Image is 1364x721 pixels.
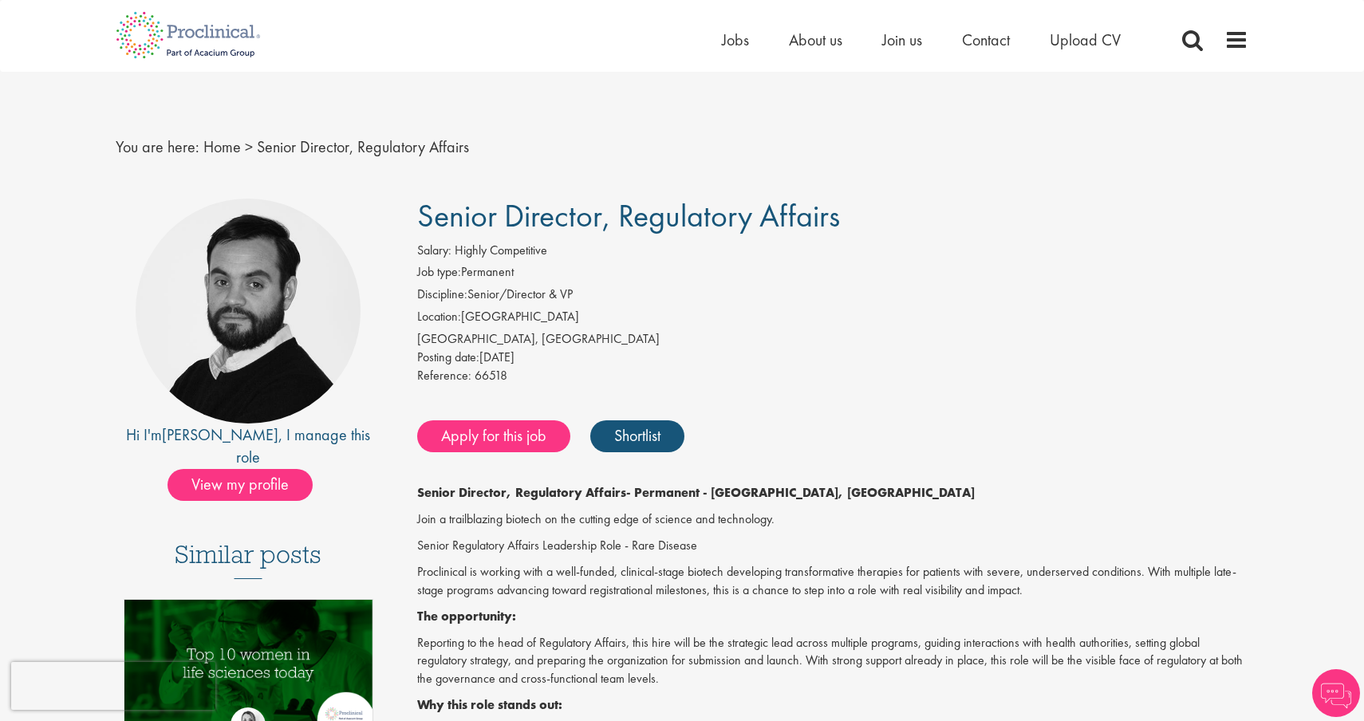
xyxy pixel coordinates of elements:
label: Location: [417,308,461,326]
a: Jobs [722,30,749,50]
label: Salary: [417,242,451,260]
span: Senior Director, Regulatory Affairs [417,195,840,236]
li: Permanent [417,263,1249,286]
a: Upload CV [1050,30,1121,50]
span: 66518 [475,367,507,384]
a: Join us [882,30,922,50]
iframe: reCAPTCHA [11,662,215,710]
span: View my profile [168,469,313,501]
label: Reference: [417,367,471,385]
img: imeage of recruiter Nick Walker [136,199,361,424]
h3: Similar posts [175,541,321,579]
p: Proclinical is working with a well-funded, clinical-stage biotech developing transformative thera... [417,563,1249,600]
p: Reporting to the head of Regulatory Affairs, this hire will be the strategic lead across multiple... [417,634,1249,689]
span: Highly Competitive [455,242,547,258]
div: [DATE] [417,349,1249,367]
strong: The opportunity: [417,608,516,624]
a: About us [789,30,842,50]
strong: Senior Director, Regulatory Affairs [417,484,626,501]
a: Apply for this job [417,420,570,452]
span: Posting date: [417,349,479,365]
img: Chatbot [1312,669,1360,717]
strong: Why this role stands out: [417,696,562,713]
strong: - Permanent - [GEOGRAPHIC_DATA], [GEOGRAPHIC_DATA] [626,484,975,501]
span: You are here: [116,136,199,157]
li: [GEOGRAPHIC_DATA] [417,308,1249,330]
a: Shortlist [590,420,684,452]
span: > [245,136,253,157]
label: Discipline: [417,286,467,304]
div: [GEOGRAPHIC_DATA], [GEOGRAPHIC_DATA] [417,330,1249,349]
p: Join a trailblazing biotech on the cutting edge of science and technology. [417,510,1249,529]
a: breadcrumb link [203,136,241,157]
span: Senior Director, Regulatory Affairs [257,136,469,157]
a: [PERSON_NAME] [162,424,278,445]
label: Job type: [417,263,461,282]
a: View my profile [168,472,329,493]
div: Hi I'm , I manage this role [116,424,381,469]
a: Contact [962,30,1010,50]
li: Senior/Director & VP [417,286,1249,308]
p: Senior Regulatory Affairs Leadership Role - Rare Disease [417,537,1249,555]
